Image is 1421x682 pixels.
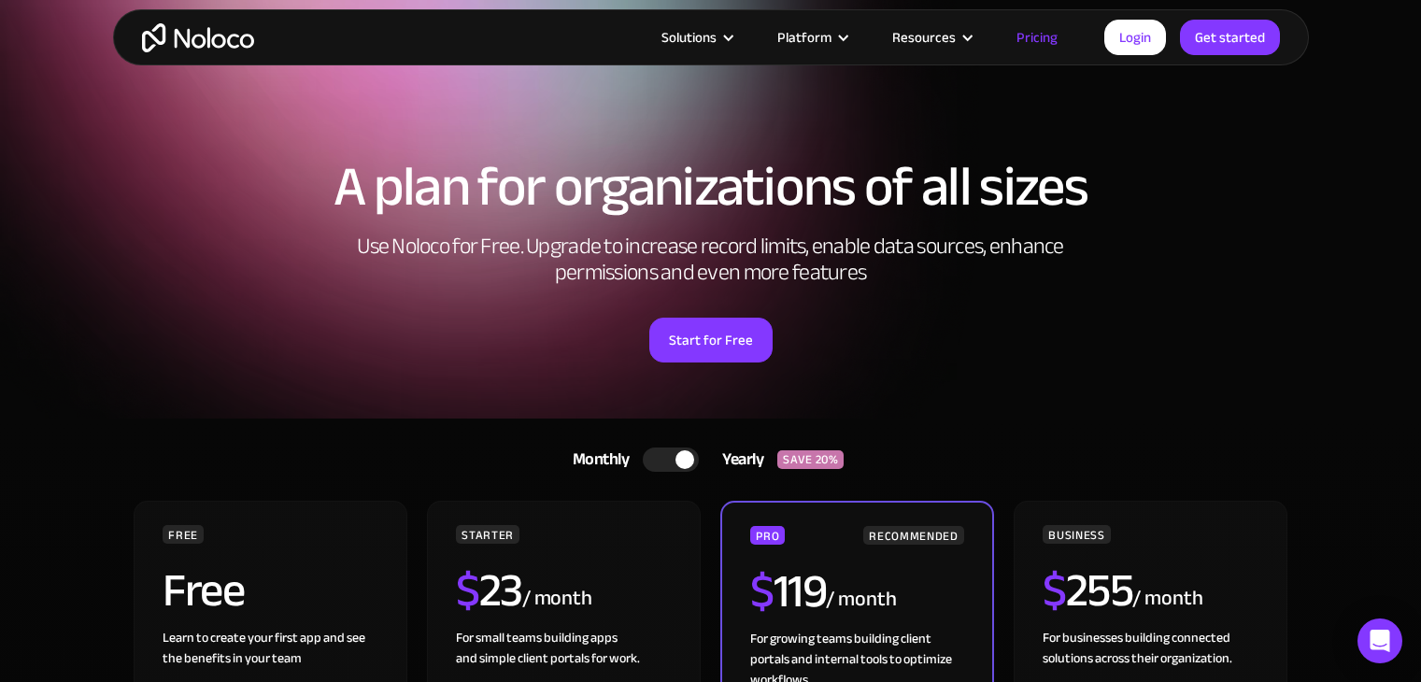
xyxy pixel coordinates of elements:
div: Solutions [661,25,717,50]
div: Platform [754,25,869,50]
span: $ [750,547,774,635]
a: Start for Free [649,318,773,362]
div: / month [826,585,896,615]
h2: Free [163,567,244,614]
div: Solutions [638,25,754,50]
h2: 119 [750,568,826,615]
div: Yearly [699,446,777,474]
div: STARTER [456,525,519,544]
div: Resources [892,25,956,50]
h1: A plan for organizations of all sizes [132,159,1290,215]
div: Monthly [549,446,644,474]
div: PRO [750,526,785,545]
div: Open Intercom Messenger [1357,618,1402,663]
div: / month [1132,584,1202,614]
div: Platform [777,25,831,50]
div: RECOMMENDED [863,526,963,545]
h2: Use Noloco for Free. Upgrade to increase record limits, enable data sources, enhance permissions ... [337,234,1085,286]
a: Login [1104,20,1166,55]
div: Resources [869,25,993,50]
span: $ [456,547,479,634]
div: SAVE 20% [777,450,844,469]
a: home [142,23,254,52]
a: Get started [1180,20,1280,55]
h2: 255 [1043,567,1132,614]
div: BUSINESS [1043,525,1110,544]
h2: 23 [456,567,522,614]
div: FREE [163,525,204,544]
div: / month [522,584,592,614]
span: $ [1043,547,1066,634]
a: Pricing [993,25,1081,50]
